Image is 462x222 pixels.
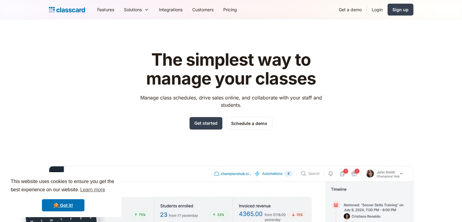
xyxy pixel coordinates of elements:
[79,185,106,194] a: learn more about cookies
[334,3,367,16] a: Get a demo
[119,3,154,16] div: Solutions
[124,6,142,13] div: Solutions
[187,3,218,16] a: Customers
[154,3,187,16] a: Integrations
[226,117,272,130] a: Schedule a demo
[135,50,327,88] h1: The simplest way to manage your classes
[190,117,222,130] a: Get started
[367,3,388,16] a: Login
[135,94,327,109] p: Manage class schedules, drive sales online, and collaborate with your staff and students.
[42,199,84,211] a: dismiss cookie message
[49,5,85,14] a: Logo
[5,172,121,217] div: cookieconsent
[388,4,413,16] a: Sign up
[92,3,119,16] a: Features
[11,178,116,194] span: This website uses cookies to ensure you get the best experience on our website.
[392,6,409,13] div: Sign up
[218,3,242,16] a: Pricing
